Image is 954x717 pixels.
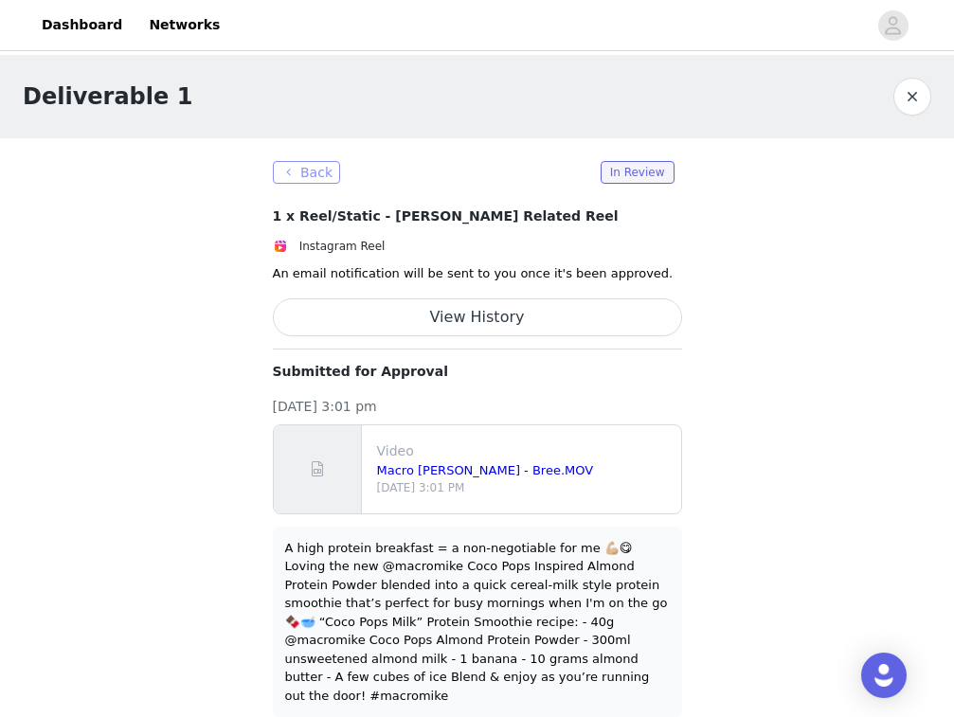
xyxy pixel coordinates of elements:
[273,362,682,382] p: Submitted for Approval
[884,10,902,41] div: avatar
[377,441,674,461] p: Video
[861,653,907,698] div: Open Intercom Messenger
[273,397,682,417] p: [DATE] 3:01 pm
[273,239,288,254] img: Instagram Reels Icon
[299,240,386,253] span: Instagram Reel
[273,298,682,336] button: View History
[285,539,670,706] div: A high protein breakfast = a non-negotiable for me 💪🏼😋 Loving the new @macromike Coco Pops Inspir...
[601,161,675,184] span: In Review
[377,463,594,477] a: Macro [PERSON_NAME] - Bree.MOV
[137,4,231,46] a: Networks
[273,206,682,226] h4: 1 x Reel/Static - [PERSON_NAME] Related Reel
[23,80,192,114] h1: Deliverable 1
[273,161,341,184] button: Back
[30,4,134,46] a: Dashboard
[377,479,674,496] p: [DATE] 3:01 PM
